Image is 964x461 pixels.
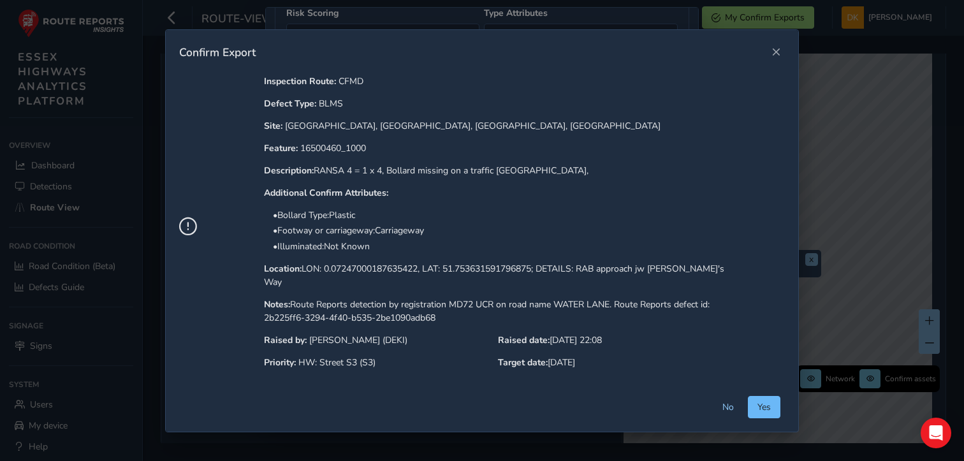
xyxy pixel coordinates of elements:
[264,119,727,133] p: [GEOGRAPHIC_DATA], [GEOGRAPHIC_DATA], [GEOGRAPHIC_DATA], [GEOGRAPHIC_DATA]
[264,356,493,369] p: HW: Street S3 (S3)
[264,165,314,177] strong: Description:
[273,224,727,237] p: • Footway or carriageway : Carriageway
[264,334,307,346] strong: Raised by:
[722,401,734,413] span: No
[264,187,388,199] strong: Additional Confirm Attributes:
[273,240,727,253] p: • Illuminated : Not Known
[179,45,766,60] div: Confirm Export
[264,97,727,110] p: BLMS
[264,75,727,88] p: CFMD
[757,401,771,413] span: Yes
[273,209,727,222] p: • Bollard Type : Plastic
[264,75,336,87] strong: Inspection Route:
[264,164,727,177] p: RANSA 4 = 1 x 4, Bollard missing on a traffic [GEOGRAPHIC_DATA],
[498,356,727,378] p: [DATE]
[921,418,951,448] div: Open Intercom Messenger
[264,262,727,289] p: LON: 0.07247000187635422, LAT: 51.753631591796875; DETAILS: RAB approach jw [PERSON_NAME]'s Way
[498,334,550,346] strong: Raised date:
[264,120,282,132] strong: Site:
[264,142,727,155] p: 16500460_1000
[498,356,548,369] strong: Target date:
[264,263,302,275] strong: Location:
[264,356,296,369] strong: Priority:
[767,43,785,61] button: Close
[264,98,316,110] strong: Defect Type:
[264,142,298,154] strong: Feature:
[498,333,727,356] p: [DATE] 22:08
[264,298,727,325] p: Route Reports detection by registration MD72 UCR on road name WATER LANE. Route Reports defect id...
[713,396,743,418] button: No
[264,298,290,311] strong: Notes:
[264,333,493,347] p: [PERSON_NAME] (DEKI)
[748,396,780,418] button: Yes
